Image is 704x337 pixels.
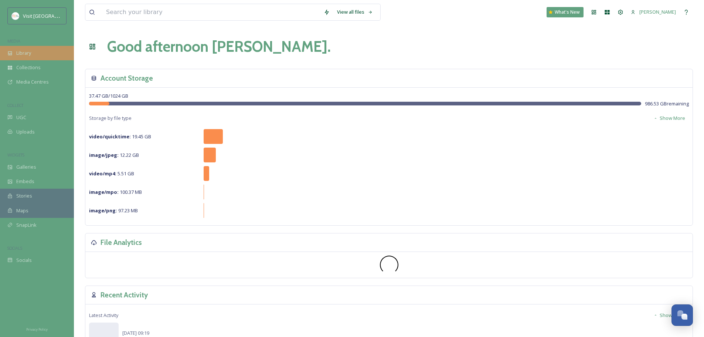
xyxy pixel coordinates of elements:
span: Uploads [16,128,35,135]
span: Latest Activity [89,312,118,319]
h3: Recent Activity [101,290,148,300]
span: 5.51 GB [89,170,134,177]
span: [PERSON_NAME] [639,9,676,15]
button: Show More [650,308,689,323]
strong: video/mp4 : [89,170,116,177]
span: Library [16,50,31,57]
span: Storage by file type [89,115,132,122]
h3: File Analytics [101,237,142,248]
span: [DATE] 09:19 [122,330,149,336]
input: Search your library [102,4,320,20]
span: MEDIA [7,38,20,44]
span: Embeds [16,178,34,185]
a: Privacy Policy [26,324,48,333]
img: images.png [12,12,19,20]
span: Maps [16,207,28,214]
span: 37.47 GB / 1024 GB [89,92,128,99]
span: COLLECT [7,102,23,108]
span: Stories [16,192,32,199]
h3: Account Storage [101,73,153,84]
span: Collections [16,64,41,71]
span: 12.22 GB [89,152,139,158]
span: SOCIALS [7,245,22,251]
strong: image/jpeg : [89,152,119,158]
span: WIDGETS [7,152,24,158]
span: Media Centres [16,78,49,85]
strong: image/png : [89,207,117,214]
strong: image/mpo : [89,189,119,195]
span: Privacy Policy [26,327,48,332]
span: UGC [16,114,26,121]
button: Show More [650,111,689,125]
span: 986.53 GB remaining [645,100,689,107]
span: 97.23 MB [89,207,138,214]
button: Open Chat [671,304,693,326]
h1: Good afternoon [PERSON_NAME] . [107,36,331,58]
a: View all files [333,5,377,19]
span: 100.37 MB [89,189,142,195]
span: Galleries [16,164,36,171]
strong: video/quicktime : [89,133,131,140]
a: What's New [547,7,584,17]
span: Socials [16,257,32,264]
a: [PERSON_NAME] [627,5,680,19]
span: SnapLink [16,222,37,229]
span: 19.45 GB [89,133,151,140]
span: Visit [GEOGRAPHIC_DATA][PERSON_NAME] [23,12,117,19]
